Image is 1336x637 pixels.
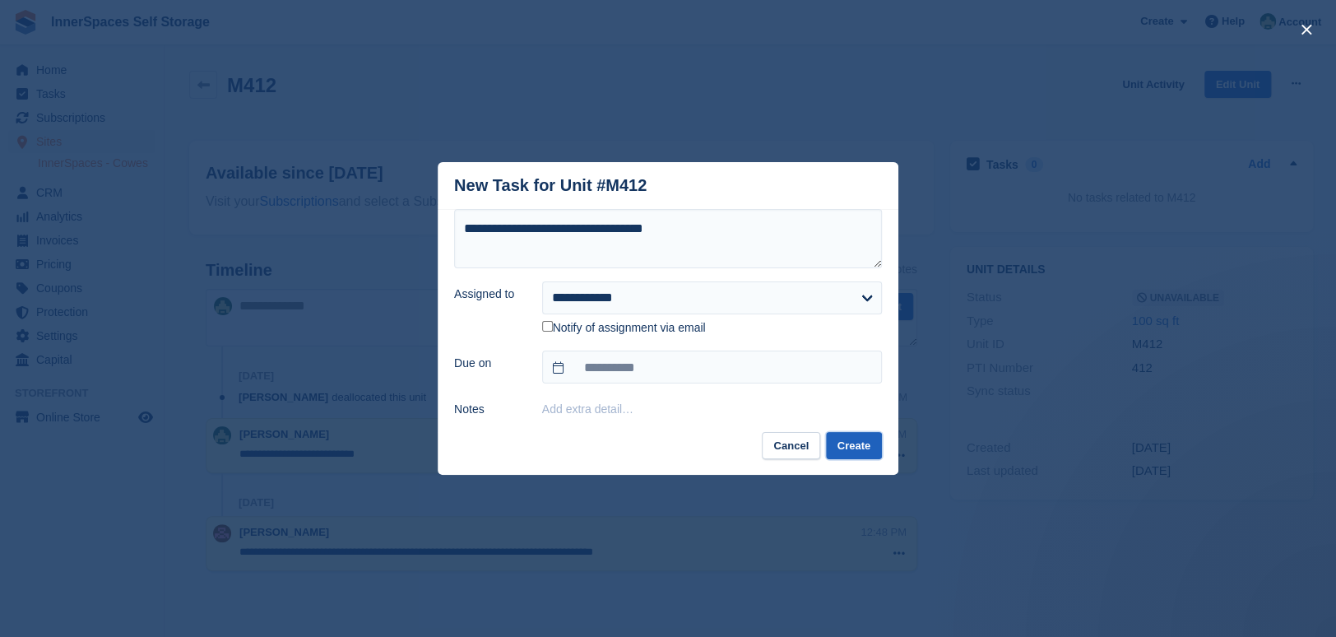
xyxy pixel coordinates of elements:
label: Notes [454,401,522,418]
label: Notify of assignment via email [542,321,706,336]
div: New Task for Unit #M412 [454,176,647,195]
button: Cancel [762,432,820,459]
button: Add extra detail… [542,402,633,416]
button: Create [826,432,882,459]
button: close [1293,16,1320,43]
input: Notify of assignment via email [542,321,553,332]
label: Due on [454,355,522,372]
label: Assigned to [454,286,522,303]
